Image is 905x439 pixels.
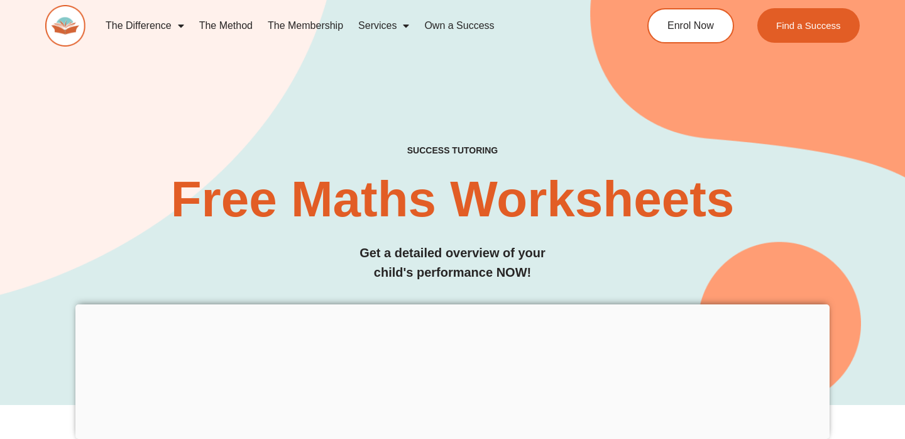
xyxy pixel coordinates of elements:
[98,11,192,40] a: The Difference
[647,8,734,43] a: Enrol Now
[417,11,502,40] a: Own a Success
[667,21,714,31] span: Enrol Now
[260,11,351,40] a: The Membership
[45,243,860,282] h3: Get a detailed overview of your child's performance NOW!
[98,11,601,40] nav: Menu
[757,8,860,43] a: Find a Success
[45,145,860,156] h4: SUCCESS TUTORING​
[75,304,830,436] iframe: Advertisement
[776,21,841,30] span: Find a Success
[192,11,260,40] a: The Method
[45,174,860,225] h2: Free Maths Worksheets​
[351,11,417,40] a: Services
